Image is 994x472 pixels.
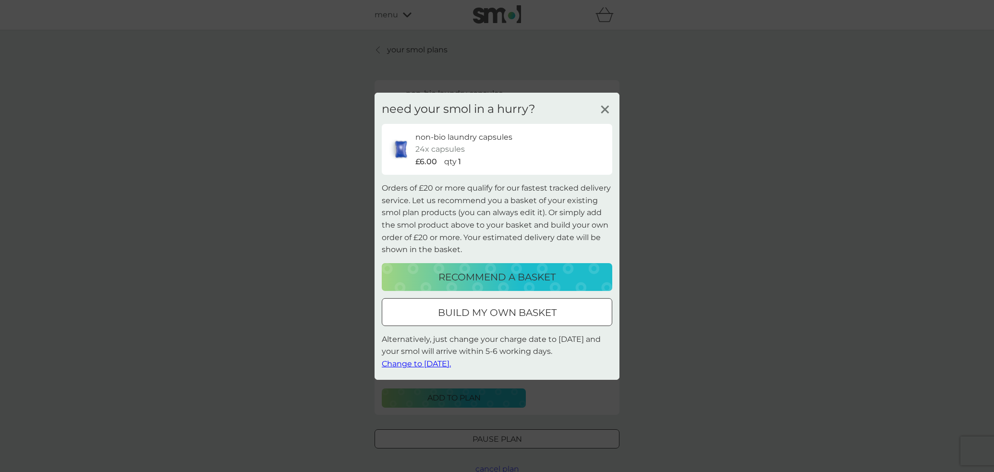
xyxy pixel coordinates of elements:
[415,156,437,168] p: £6.00
[382,182,612,256] p: Orders of £20 or more qualify for our fastest tracked delivery service. Let us recommend you a ba...
[382,263,612,291] button: recommend a basket
[382,298,612,326] button: build my own basket
[438,269,556,285] p: recommend a basket
[382,333,612,370] p: Alternatively, just change your charge date to [DATE] and your smol will arrive within 5-6 workin...
[382,358,451,370] button: Change to [DATE].
[444,156,457,168] p: qty
[438,305,557,320] p: build my own basket
[415,131,512,143] p: non-bio laundry capsules
[458,156,461,168] p: 1
[382,359,451,368] span: Change to [DATE].
[382,102,535,116] h3: need your smol in a hurry?
[415,143,465,156] p: 24x capsules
